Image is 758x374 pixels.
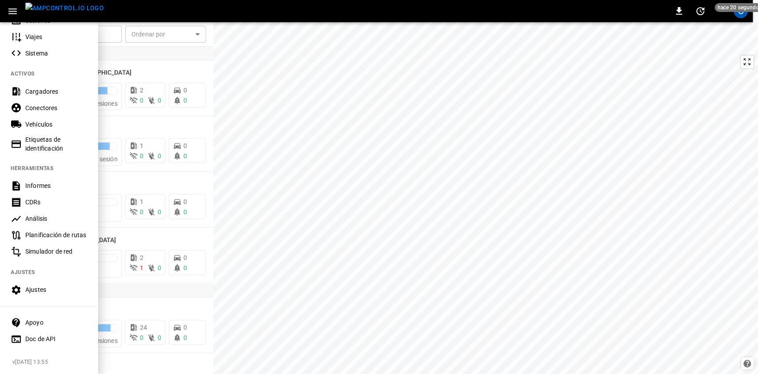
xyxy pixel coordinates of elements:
div: Viajes [25,32,87,41]
div: Etiquetas de identificación [25,135,87,153]
div: Planificación de rutas [25,231,87,239]
div: Análisis [25,214,87,223]
div: Conectores [25,103,87,112]
div: Sistema [25,49,87,58]
div: Apoyo [25,318,87,327]
span: v [DATE] 13:55 [12,358,91,367]
div: Simulador de red [25,247,87,256]
div: Vehículos [25,120,87,129]
div: Doc de API [25,334,87,343]
div: CDRs [25,198,87,207]
div: Informes [25,181,87,190]
img: ampcontrol.io logo [25,3,104,14]
div: Ajustes [25,285,87,294]
button: set refresh interval [693,4,707,18]
div: Cargadores [25,87,87,96]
